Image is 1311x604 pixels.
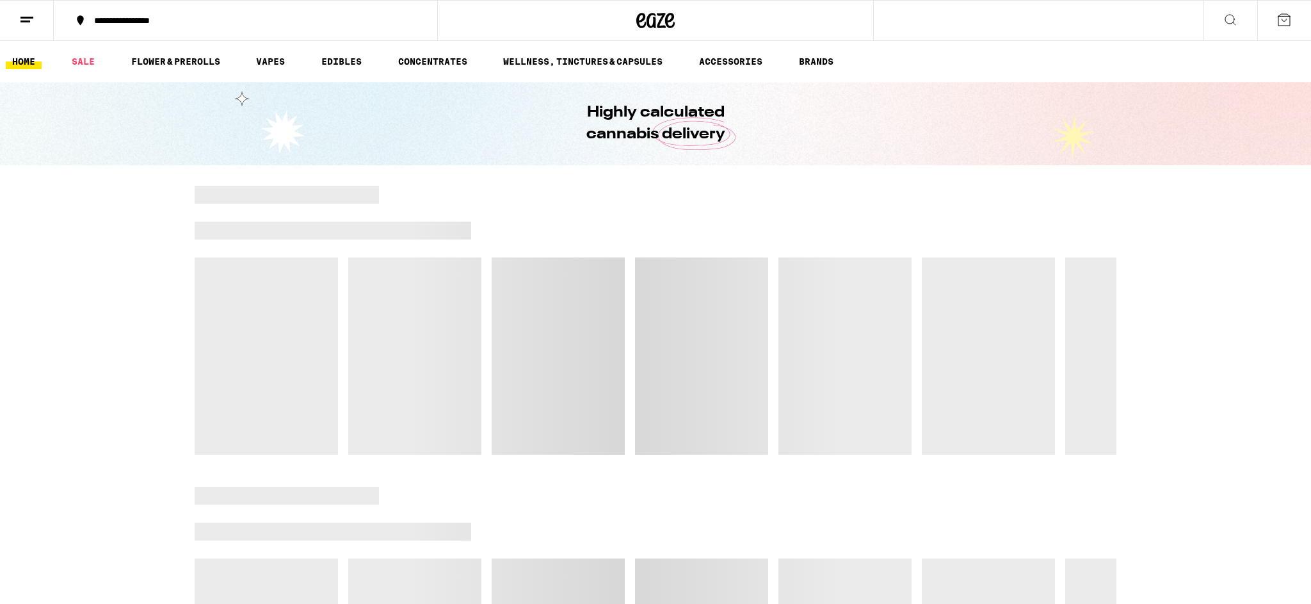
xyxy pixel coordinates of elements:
[250,54,291,69] a: VAPES
[65,54,101,69] a: SALE
[315,54,368,69] a: EDIBLES
[550,102,761,145] h1: Highly calculated cannabis delivery
[792,54,840,69] a: BRANDS
[125,54,227,69] a: FLOWER & PREROLLS
[6,54,42,69] a: HOME
[693,54,769,69] a: ACCESSORIES
[497,54,669,69] a: WELLNESS, TINCTURES & CAPSULES
[392,54,474,69] a: CONCENTRATES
